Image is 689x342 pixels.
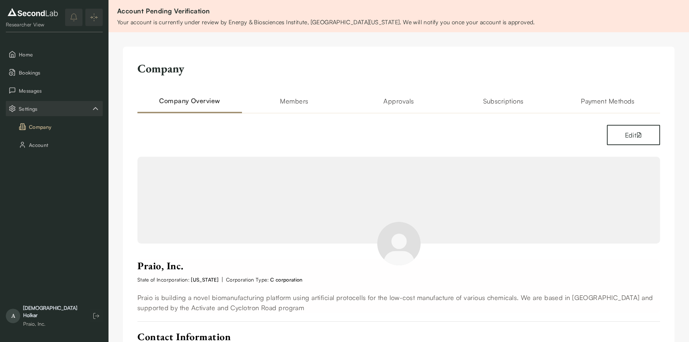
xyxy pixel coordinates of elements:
p: Praio is building a novel biomanufacturing platform using artificial protocells for the low-cost ... [137,292,660,313]
button: Bookings [6,65,103,80]
div: Your account is currently under review by Energy & Biosciences Institute, [GEOGRAPHIC_DATA][US_ST... [117,18,535,26]
span: Bookings [19,69,100,76]
div: Researcher View [6,21,60,28]
button: Expand/Collapse sidebar [85,9,103,26]
button: Messages [6,83,103,98]
button: notifications [65,9,82,26]
div: | [137,275,660,284]
div: Praio, Inc. [23,320,82,328]
span: Messages [19,87,100,94]
button: Account [6,137,103,152]
span: Corporation Type: [226,276,303,283]
h2: Members [242,96,346,113]
span: A [6,309,20,323]
span: Praio, Inc. [137,259,184,272]
h2: Company [137,61,184,76]
img: logo [6,7,60,18]
img: Praio, Inc. [377,222,421,265]
span: C corporation [270,276,303,283]
h2: Payment Methods [556,96,660,113]
div: [DEMOGRAPHIC_DATA] Holkar [23,304,82,319]
span: Home [19,51,100,58]
h2: Subscriptions [451,96,556,113]
button: Settings [6,101,103,116]
div: Account Pending Verification [117,6,535,16]
h2: Company Overview [137,96,242,113]
span: State of Incorporation: [137,276,218,283]
span: Settings [19,105,91,113]
button: Home [6,47,103,62]
h2: Approvals [346,96,451,113]
button: Log out [90,309,103,322]
button: Company [6,119,103,134]
span: [US_STATE] [191,276,218,283]
button: Edit [607,125,660,145]
div: Settings sub items [6,101,103,116]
